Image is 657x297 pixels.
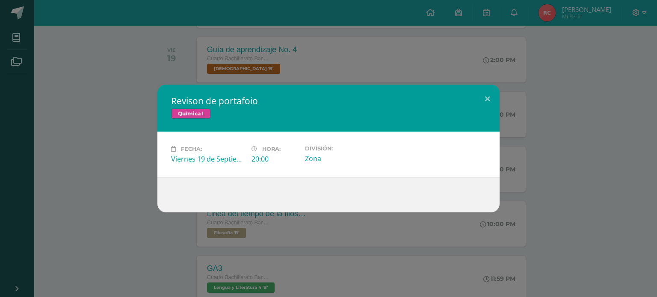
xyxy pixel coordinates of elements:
div: Viernes 19 de Septiembre [171,154,245,164]
button: Close (Esc) [475,85,500,114]
span: Hora: [262,146,281,152]
div: Zona [305,154,379,163]
span: Química I [171,109,210,119]
div: 20:00 [252,154,298,164]
span: Fecha: [181,146,202,152]
h2: Revison de portafoio [171,95,486,107]
label: División: [305,145,379,152]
